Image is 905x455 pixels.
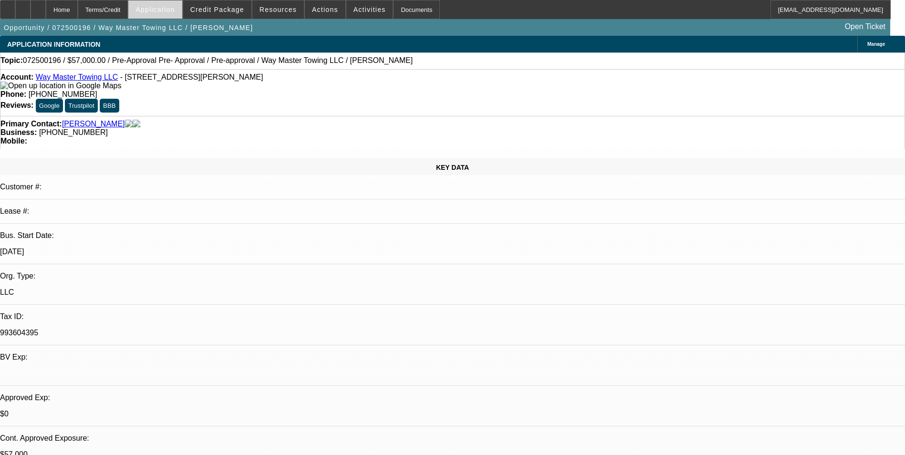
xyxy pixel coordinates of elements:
[841,19,889,35] a: Open Ticket
[65,99,97,113] button: Trustpilot
[436,164,469,171] span: KEY DATA
[867,41,885,47] span: Manage
[0,120,62,128] strong: Primary Contact:
[183,0,251,19] button: Credit Package
[39,128,108,136] span: [PHONE_NUMBER]
[120,73,263,81] span: - [STREET_ADDRESS][PERSON_NAME]
[36,73,118,81] a: Way Master Towing LLC
[312,6,338,13] span: Actions
[100,99,119,113] button: BBB
[0,90,26,98] strong: Phone:
[0,56,23,65] strong: Topic:
[260,6,297,13] span: Resources
[0,73,33,81] strong: Account:
[133,120,140,128] img: linkedin-icon.png
[305,0,345,19] button: Actions
[0,128,37,136] strong: Business:
[29,90,97,98] span: [PHONE_NUMBER]
[0,101,33,109] strong: Reviews:
[0,82,121,90] a: View Google Maps
[23,56,413,65] span: 072500196 / $57,000.00 / Pre-Approval Pre- Approval / Pre-approval / Way Master Towing LLC / [PER...
[128,0,182,19] button: Application
[4,24,253,31] span: Opportunity / 072500196 / Way Master Towing LLC / [PERSON_NAME]
[252,0,304,19] button: Resources
[190,6,244,13] span: Credit Package
[36,99,63,113] button: Google
[0,82,121,90] img: Open up location in Google Maps
[0,137,27,145] strong: Mobile:
[354,6,386,13] span: Activities
[135,6,175,13] span: Application
[7,41,100,48] span: APPLICATION INFORMATION
[125,120,133,128] img: facebook-icon.png
[62,120,125,128] a: [PERSON_NAME]
[346,0,393,19] button: Activities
